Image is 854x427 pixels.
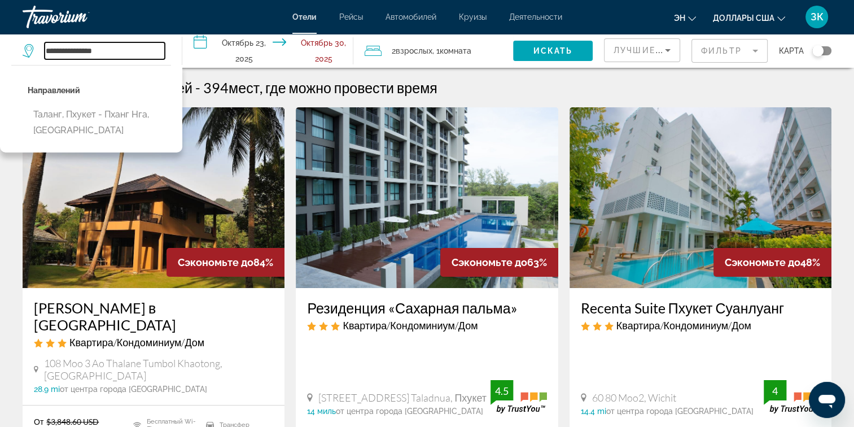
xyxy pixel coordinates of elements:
span: Квартира/Кондоминиум/Дом [69,336,204,348]
a: Recenta Suite Пхукет Суанлуанг [581,299,820,316]
img: Изображение отеля [23,107,284,288]
a: Круизы [459,12,487,21]
a: Деятельности [509,12,562,21]
span: [STREET_ADDRESS] Taladnua, Пхукет [318,391,487,404]
a: Отели [292,12,317,21]
img: Изображение отеля [570,107,831,288]
div: Апартаменты 3 звезды [307,319,546,332]
span: От [34,417,43,426]
del: $3,848.60 USD [46,417,99,426]
span: Сэкономьте до [725,256,800,268]
span: 14.4 mi [581,407,606,416]
span: Доллары США [713,14,774,23]
a: Травориум [23,2,135,32]
span: мест, где можно провести время [229,79,437,96]
div: 63% [440,248,558,277]
span: Сэкономьте до [178,256,253,268]
span: Искать [533,46,572,55]
button: Изменение языка [674,10,696,26]
span: 14 миль [307,407,336,416]
a: Автомобилей [386,12,436,21]
span: ЗК [811,11,824,23]
a: [PERSON_NAME] в [GEOGRAPHIC_DATA] [34,299,273,333]
button: Дата заезда: 23 октября 2025 г. Дата выезда: 30 октября 2025 г. [182,34,353,68]
button: Фильтр [691,38,768,63]
div: 48% [713,248,831,277]
font: , 1 [432,46,440,55]
span: эн [674,14,685,23]
p: Направлений [28,82,171,98]
span: Лучшие предложения [614,46,734,55]
div: 4 [764,384,786,398]
span: Взрослых [396,46,432,55]
img: Изображение отеля [296,107,558,288]
span: Квартира/Кондоминиум/Дом [343,319,478,332]
span: 60 80 Moo2, Wichit [592,391,676,404]
span: - [195,79,200,96]
button: Изменить валюту [713,10,785,26]
div: 84% [167,248,284,277]
button: Таланг, Пхукет - Пханг Нга, [GEOGRAPHIC_DATA] [28,104,171,141]
mat-select: Сортировать по [614,43,671,57]
span: Комната [440,46,471,55]
div: Апартаменты 3 звезды [34,336,273,348]
a: Резиденция «Сахарная пальма» [307,299,546,316]
button: Переключить карту [804,46,831,56]
span: от центра города [GEOGRAPHIC_DATA] [606,407,754,416]
span: Квартира/Кондоминиум/Дом [616,319,751,332]
div: 4.5 [490,384,513,398]
span: 28.9 mi [34,385,60,394]
button: Путешественники: 2 взрослых, 0 детей [353,34,513,68]
span: от центра города [GEOGRAPHIC_DATA] [336,407,483,416]
span: Карта [779,43,804,59]
img: trustyou-badge.svg [490,380,547,413]
div: Апартаменты 3 звезды [581,319,820,332]
span: Сэкономьте до [452,256,527,268]
iframe: Button to launch messaging window [809,382,845,418]
button: Пользовательское меню [802,5,831,29]
span: от центра города [GEOGRAPHIC_DATA] [60,385,207,394]
font: 394 [203,79,229,96]
img: trustyou-badge.svg [764,380,820,413]
a: Рейсы [339,12,363,21]
button: Искать [513,41,593,61]
span: 108 Moo 3 Ao Thalane Tumbol Khaotong, [GEOGRAPHIC_DATA] [44,357,273,382]
font: 2 [392,46,396,55]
